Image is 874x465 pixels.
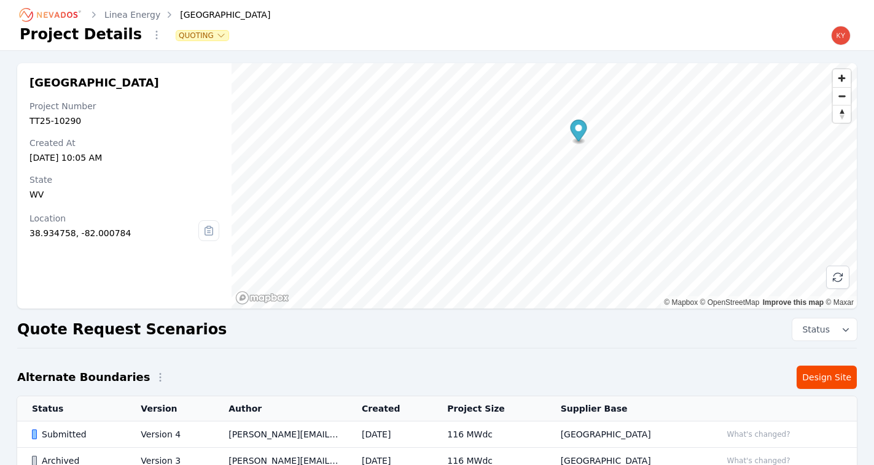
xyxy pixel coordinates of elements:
[29,188,219,201] div: WV
[29,115,219,127] div: TT25-10290
[29,75,219,90] h2: [GEOGRAPHIC_DATA]
[833,105,851,123] button: Reset bearing to north
[700,298,760,307] a: OpenStreetMap
[347,421,432,448] td: [DATE]
[17,421,857,448] tr: SubmittedVersion 4[PERSON_NAME][EMAIL_ADDRESS][PERSON_NAME][DOMAIN_NAME][DATE]116 MWdc[GEOGRAPHIC...
[664,298,698,307] a: Mapbox
[214,421,347,448] td: [PERSON_NAME][EMAIL_ADDRESS][PERSON_NAME][DOMAIN_NAME]
[29,100,219,112] div: Project Number
[763,298,824,307] a: Improve this map
[571,120,587,145] div: Map marker
[29,137,219,149] div: Created At
[432,421,545,448] td: 116 MWdc
[20,25,142,44] h1: Project Details
[347,396,432,421] th: Created
[432,396,545,421] th: Project Size
[126,396,214,421] th: Version
[833,69,851,87] button: Zoom in
[17,396,126,421] th: Status
[833,106,851,123] span: Reset bearing to north
[235,291,289,305] a: Mapbox homepage
[29,212,198,225] div: Location
[232,63,857,309] canvas: Map
[163,9,270,21] div: [GEOGRAPHIC_DATA]
[176,31,228,40] button: Quoting
[126,421,214,448] td: Version 4
[29,227,198,239] div: 38.934758, -82.000784
[214,396,347,421] th: Author
[32,428,120,440] div: Submitted
[722,428,796,441] button: What's changed?
[825,298,854,307] a: Maxar
[797,323,830,336] span: Status
[29,152,219,164] div: [DATE] 10:05 AM
[17,369,150,386] h2: Alternate Boundaries
[831,26,851,45] img: kyle.macdougall@nevados.solar
[29,174,219,186] div: State
[833,87,851,105] button: Zoom out
[546,421,707,448] td: [GEOGRAPHIC_DATA]
[20,5,270,25] nav: Breadcrumb
[792,318,857,340] button: Status
[546,396,707,421] th: Supplier Base
[797,366,857,389] a: Design Site
[833,88,851,105] span: Zoom out
[104,9,160,21] a: Linea Energy
[17,320,227,339] h2: Quote Request Scenarios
